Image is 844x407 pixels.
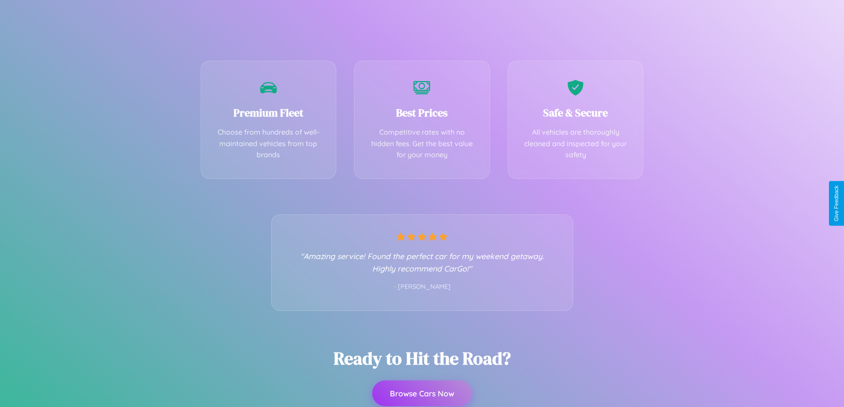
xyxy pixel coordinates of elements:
h3: Safe & Secure [521,105,630,120]
p: "Amazing service! Found the perfect car for my weekend getaway. Highly recommend CarGo!" [289,250,555,275]
p: - [PERSON_NAME] [289,281,555,293]
h3: Premium Fleet [214,105,323,120]
h2: Ready to Hit the Road? [334,346,511,370]
button: Browse Cars Now [372,380,472,406]
p: Competitive rates with no hidden fees. Get the best value for your money [368,127,476,161]
h3: Best Prices [368,105,476,120]
p: Choose from hundreds of well-maintained vehicles from top brands [214,127,323,161]
div: Give Feedback [833,186,840,221]
p: All vehicles are thoroughly cleaned and inspected for your safety [521,127,630,161]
